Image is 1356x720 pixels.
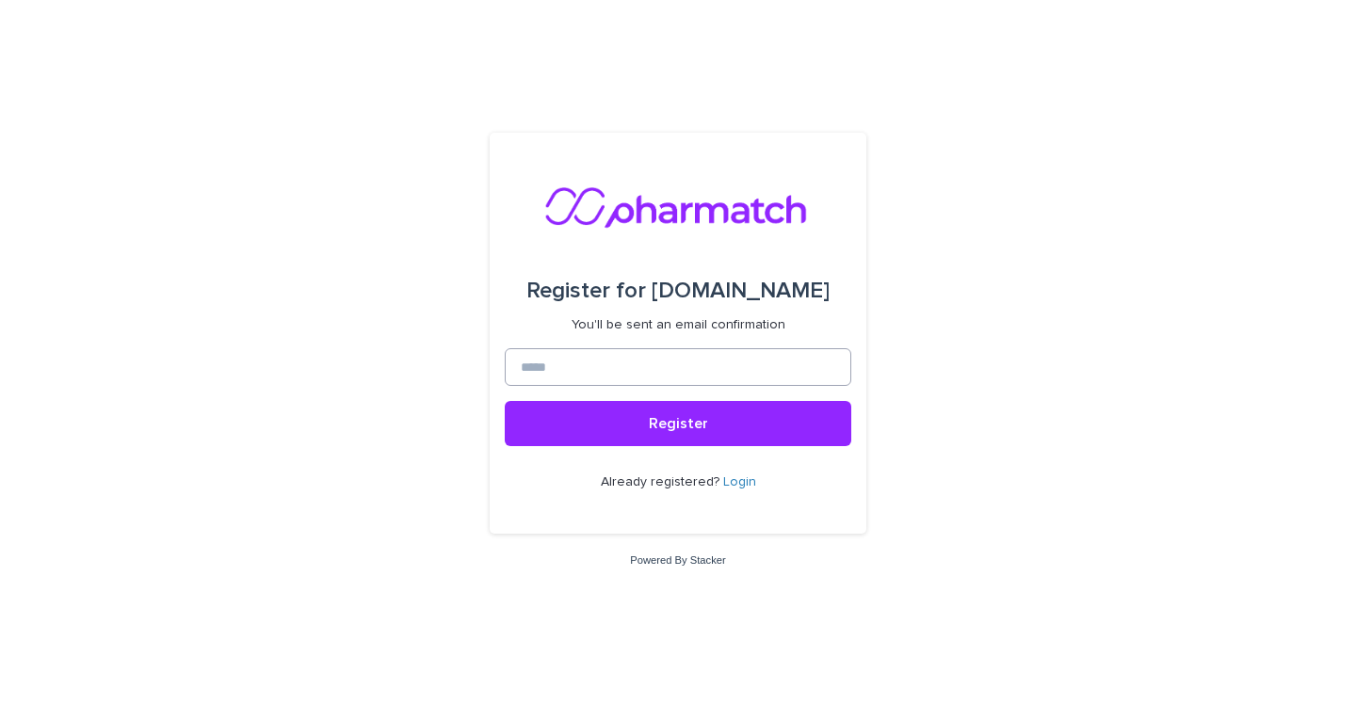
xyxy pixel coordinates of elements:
[544,178,812,234] img: nMxkRIEURaCxZB0ULbfH
[649,416,708,431] span: Register
[526,264,830,317] div: [DOMAIN_NAME]
[572,317,785,333] p: You'll be sent an email confirmation
[505,401,851,446] button: Register
[630,554,725,566] a: Powered By Stacker
[526,280,646,302] span: Register for
[601,475,723,488] span: Already registered?
[723,475,756,488] a: Login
